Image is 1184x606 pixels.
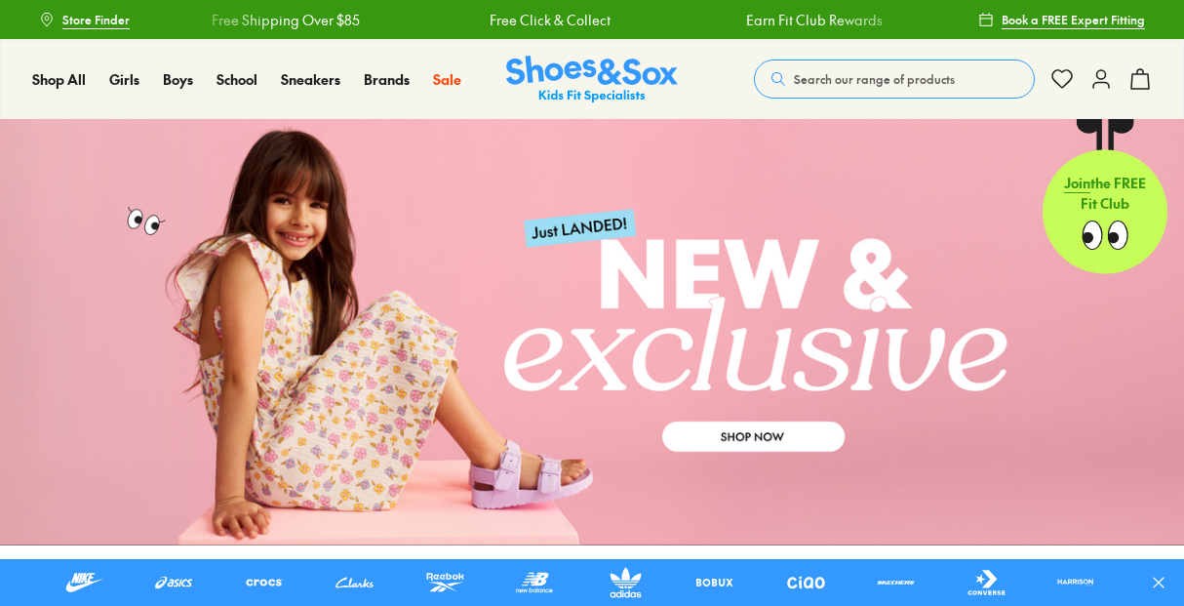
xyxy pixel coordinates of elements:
a: Sale [433,69,461,90]
a: Free Click & Collect [487,10,608,30]
p: the FREE Fit Club [1043,157,1167,229]
a: Sneakers [281,69,340,90]
a: Shoes & Sox [506,56,678,103]
a: Brands [364,69,410,90]
span: Book a FREE Expert Fitting [1002,11,1145,28]
button: Search our range of products [754,60,1035,99]
a: Boys [163,69,193,90]
a: Free Shipping Over $85 [208,10,356,30]
span: Sale [433,69,461,89]
a: Shop All [32,69,86,90]
a: Girls [109,69,139,90]
span: Girls [109,69,139,89]
a: School [217,69,257,90]
a: Book a FREE Expert Fitting [978,2,1145,37]
span: Store Finder [62,11,130,28]
a: Jointhe FREE Fit Club [1043,118,1167,274]
span: Search our range of products [794,70,955,88]
span: Boys [163,69,193,89]
a: Store Finder [39,2,130,37]
span: Shop All [32,69,86,89]
span: Sneakers [281,69,340,89]
img: SNS_Logo_Responsive.svg [506,56,678,103]
span: School [217,69,257,89]
a: Earn Fit Club Rewards [743,10,880,30]
span: Join [1064,173,1090,192]
span: Brands [364,69,410,89]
